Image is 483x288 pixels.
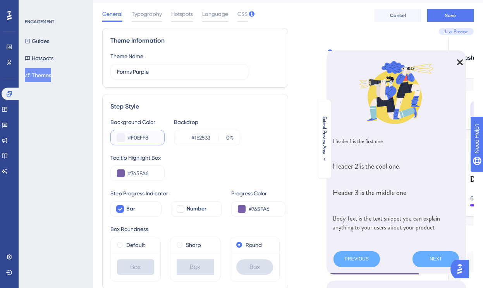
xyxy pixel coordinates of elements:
[25,19,54,25] div: ENGAGEMENT
[375,9,421,22] button: Cancel
[413,251,459,267] button: Next
[110,36,280,45] div: Theme Information
[102,9,122,19] span: General
[218,133,234,142] label: %
[126,240,145,250] label: Default
[110,189,222,198] div: Step Progress Indicator
[236,259,273,275] div: Box
[445,28,468,34] span: Live Preview
[333,214,460,232] p: Body Text is the text snippet you can explain anything to your users about your product
[25,34,49,48] button: Guides
[333,251,380,267] button: Previous
[126,204,135,214] span: Bar
[202,9,228,19] span: Language
[246,240,262,250] label: Round
[18,2,48,11] span: Need Help?
[177,259,214,275] div: Box
[333,137,460,145] h1: Header 1 is the first one
[186,240,201,250] label: Sharp
[318,116,331,162] button: Extend Preview Area
[237,9,248,19] span: CSS
[333,161,460,171] h2: Header 2 is the cool one
[110,153,280,162] div: Tooltip Highlight Box
[321,116,328,153] span: Extend Preview Area
[457,53,463,59] div: Close Preview
[110,117,165,127] div: Background Color
[450,257,474,281] iframe: UserGuiding AI Assistant Launcher
[171,9,193,19] span: Hotspots
[132,9,162,19] span: Typography
[25,51,53,65] button: Hotspots
[390,12,406,19] span: Cancel
[110,102,280,111] div: Step Style
[110,224,280,234] div: Box Roundness
[358,53,435,131] img: Modal Media
[333,188,460,198] h3: Header 3 is the middle one
[187,204,206,214] span: Number
[427,9,474,22] button: Save
[110,52,143,61] div: Theme Name
[221,133,230,142] input: %
[25,68,51,82] button: Themes
[445,12,456,19] span: Save
[231,189,285,198] div: Progress Color
[117,259,154,275] div: Box
[117,67,242,76] input: Theme Name
[174,117,240,127] div: Backdrop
